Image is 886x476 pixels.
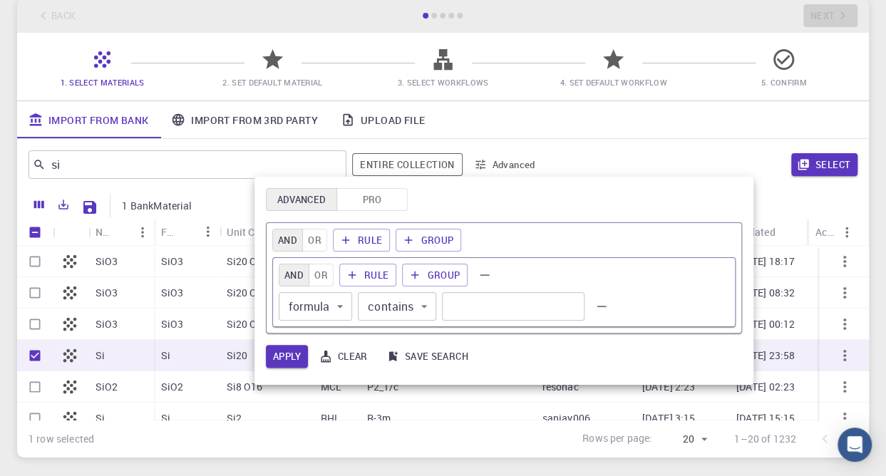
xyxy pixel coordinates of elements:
[272,229,327,252] div: combinator
[279,264,334,286] div: combinator
[358,292,436,321] div: contains
[402,264,468,286] button: Group
[590,295,613,318] button: Remove rule
[279,292,352,321] div: formula
[266,345,308,368] button: Apply
[396,229,461,252] button: Group
[333,229,391,252] button: Rule
[266,188,408,211] div: Platform
[279,264,309,286] button: and
[381,345,475,368] button: Save search
[266,188,337,211] button: Advanced
[302,229,327,252] button: or
[314,345,375,368] button: Clear
[339,264,397,286] button: Rule
[272,229,303,252] button: and
[838,428,872,462] div: Open Intercom Messenger
[442,292,584,321] div: Value
[336,188,408,211] button: Pro
[473,264,496,286] button: Remove group
[309,264,334,286] button: or
[23,10,92,23] span: Assistance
